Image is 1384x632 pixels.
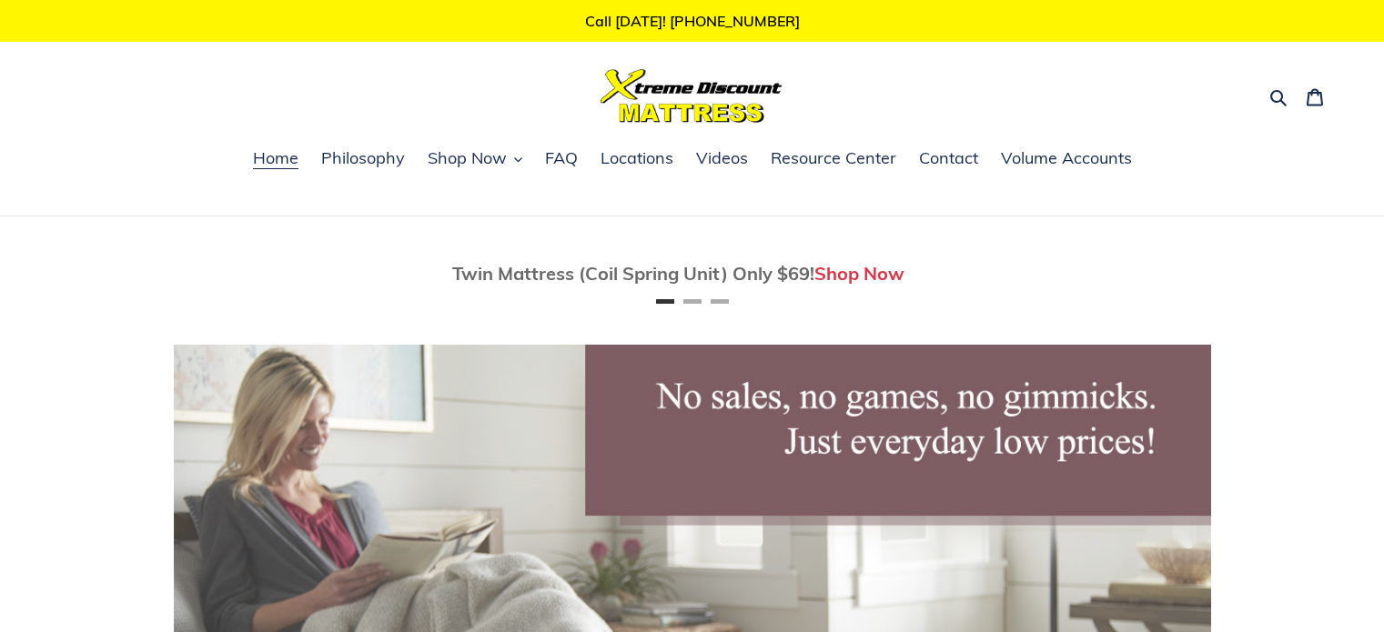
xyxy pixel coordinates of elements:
[321,147,405,169] span: Philosophy
[762,145,905,173] a: Resource Center
[419,145,531,173] button: Shop Now
[910,145,987,173] a: Contact
[601,147,673,169] span: Locations
[244,145,308,173] a: Home
[1001,147,1132,169] span: Volume Accounts
[591,145,682,173] a: Locations
[683,299,702,304] button: Page 2
[814,262,904,285] a: Shop Now
[452,262,814,285] span: Twin Mattress (Coil Spring Unit) Only $69!
[771,147,896,169] span: Resource Center
[428,147,507,169] span: Shop Now
[656,299,674,304] button: Page 1
[696,147,748,169] span: Videos
[601,69,783,123] img: Xtreme Discount Mattress
[536,145,587,173] a: FAQ
[545,147,578,169] span: FAQ
[992,145,1141,173] a: Volume Accounts
[312,145,414,173] a: Philosophy
[687,145,757,173] a: Videos
[919,147,978,169] span: Contact
[253,147,298,169] span: Home
[711,299,729,304] button: Page 3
